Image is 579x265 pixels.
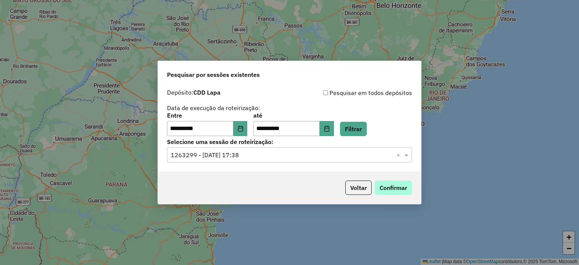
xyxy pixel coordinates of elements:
[167,103,260,112] label: Data de execução da roteirização:
[193,89,221,96] strong: CDD Lapa
[167,70,260,79] span: Pesquisar por sessões existentes
[289,88,412,97] div: Pesquisar em todos depósitos
[167,88,221,97] label: Depósito:
[345,181,372,195] button: Voltar
[167,137,412,146] label: Selecione uma sessão de roteirização:
[396,150,403,159] span: Clear all
[340,122,367,136] button: Filtrar
[320,121,334,136] button: Choose Date
[375,181,412,195] button: Confirmar
[233,121,248,136] button: Choose Date
[253,111,334,120] label: até
[167,111,247,120] label: Entre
